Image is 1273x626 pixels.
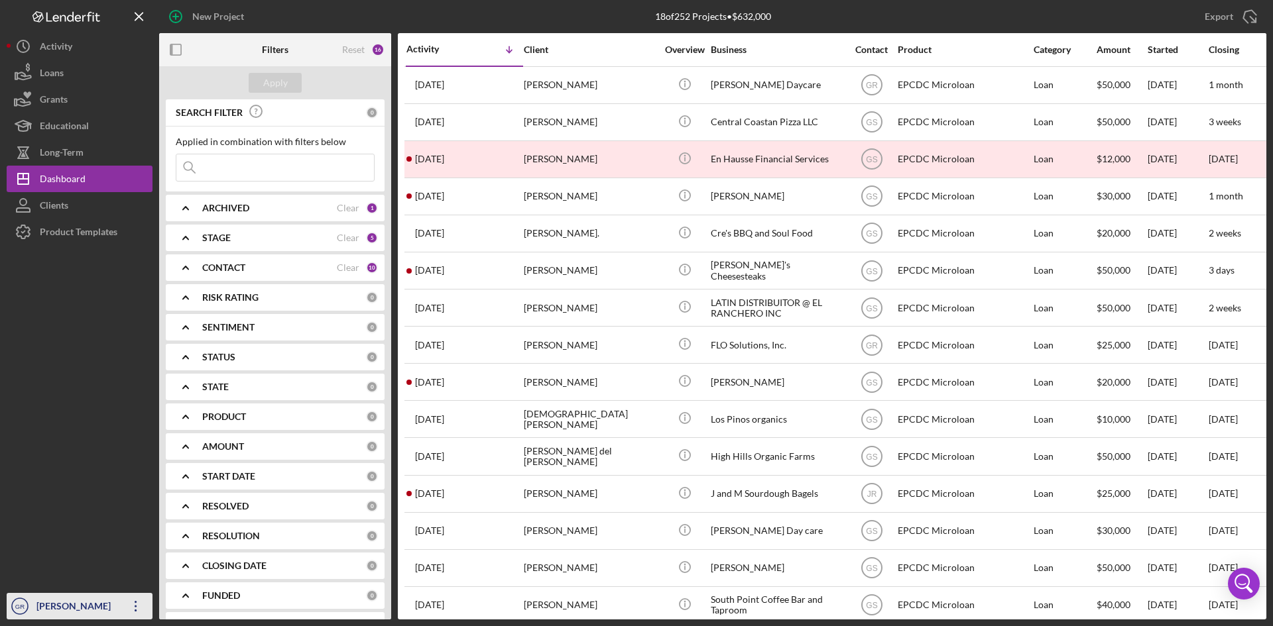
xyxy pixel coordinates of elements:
[1148,253,1207,288] div: [DATE]
[524,142,656,177] div: [PERSON_NAME]
[1034,476,1095,511] div: Loan
[1209,227,1241,238] time: 2 weeks
[524,364,656,399] div: [PERSON_NAME]
[1148,68,1207,103] div: [DATE]
[711,68,843,103] div: [PERSON_NAME] Daycare
[524,439,656,474] div: [PERSON_NAME] del [PERSON_NAME]
[1209,599,1238,610] time: [DATE]
[1209,339,1238,350] time: [DATE]
[415,525,444,536] time: 2025-03-11 17:28
[866,266,877,276] text: GS
[40,139,84,169] div: Long-Term
[866,340,878,350] text: GR
[415,340,444,350] time: 2025-07-09 18:09
[711,253,843,288] div: [PERSON_NAME]'s Cheesesteaks
[1034,179,1095,214] div: Loan
[866,229,877,238] text: GS
[366,202,378,214] div: 1
[415,414,444,425] time: 2025-07-01 04:14
[1034,588,1095,623] div: Loan
[1097,179,1146,214] div: $30,000
[1148,439,1207,474] div: [DATE]
[524,105,656,140] div: [PERSON_NAME]
[7,219,152,245] button: Product Templates
[1148,216,1207,251] div: [DATE]
[342,44,365,55] div: Reset
[1034,290,1095,325] div: Loan
[898,364,1030,399] div: EPCDC Microloan
[1209,264,1235,276] time: 3 days
[40,60,64,89] div: Loans
[1148,364,1207,399] div: [DATE]
[415,228,444,238] time: 2025-07-24 17:57
[866,601,877,610] text: GS
[898,105,1030,140] div: EPCDC Microloan
[1097,401,1146,437] div: $10,000
[524,216,656,251] div: [PERSON_NAME].
[655,11,771,22] div: 18 of 252 Projects • $632,000
[847,44,896,55] div: Contact
[866,415,877,424] text: GS
[1097,513,1146,548] div: $30,000
[711,439,843,474] div: High Hills Organic Farms
[33,593,119,623] div: [PERSON_NAME]
[711,476,843,511] div: J and M Sourdough Bagels
[202,352,235,362] b: STATUS
[524,290,656,325] div: [PERSON_NAME]
[1097,105,1146,140] div: $50,000
[262,44,288,55] b: Filters
[40,219,117,248] div: Product Templates
[1034,105,1095,140] div: Loan
[1148,290,1207,325] div: [DATE]
[1209,525,1238,536] time: [DATE]
[1034,68,1095,103] div: Loan
[1097,142,1146,177] div: $12,000
[1034,364,1095,399] div: Loan
[898,439,1030,474] div: EPCDC Microloan
[1209,562,1238,573] time: [DATE]
[711,513,843,548] div: [PERSON_NAME] Day care
[415,377,444,388] time: 2025-07-07 22:16
[366,232,378,244] div: 5
[898,179,1030,214] div: EPCDC Microloan
[1034,253,1095,288] div: Loan
[1148,513,1207,548] div: [DATE]
[366,321,378,333] div: 0
[711,216,843,251] div: Cre's BBQ and Soul Food
[263,73,288,93] div: Apply
[1034,142,1095,177] div: Loan
[1209,376,1238,388] time: [DATE]
[366,351,378,363] div: 0
[711,44,843,55] div: Business
[1209,116,1241,127] time: 3 weeks
[366,470,378,482] div: 0
[1209,302,1241,313] time: 2 weeks
[366,441,378,452] div: 0
[366,590,378,601] div: 0
[1034,327,1095,362] div: Loan
[415,265,444,276] time: 2025-07-23 01:49
[415,562,444,573] time: 2025-01-30 05:01
[1228,568,1260,600] div: Open Intercom Messenger
[40,86,68,116] div: Grants
[202,292,259,303] b: RISK RATING
[898,44,1030,55] div: Product
[1148,588,1207,623] div: [DATE]
[711,401,843,437] div: Los Pinos organics
[1209,450,1238,462] time: [DATE]
[202,322,255,333] b: SENTIMENT
[7,86,152,113] button: Grants
[7,60,152,86] button: Loans
[898,290,1030,325] div: EPCDC Microloan
[202,560,267,571] b: CLOSING DATE
[1097,44,1146,55] div: Amount
[524,253,656,288] div: [PERSON_NAME]
[711,105,843,140] div: Central Coastan Pizza LLC
[7,33,152,60] button: Activity
[202,233,231,243] b: STAGE
[7,166,152,192] button: Dashboard
[1097,364,1146,399] div: $20,000
[1097,550,1146,586] div: $50,000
